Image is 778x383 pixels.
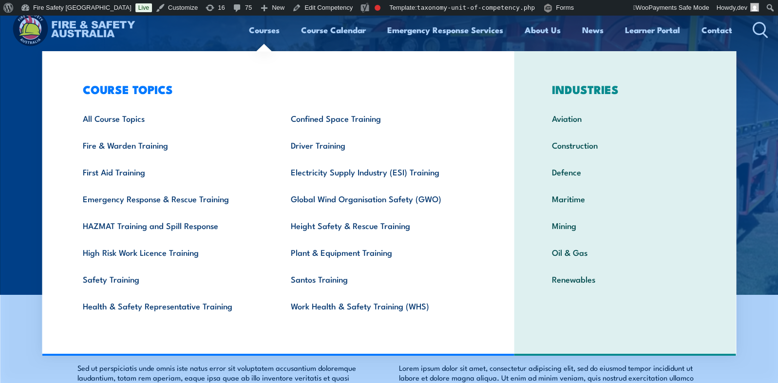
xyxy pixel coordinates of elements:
a: Courses [249,17,280,43]
div: Focus keyphrase not set [375,5,380,11]
span: taxonomy-unit-of-competency.php [417,4,535,11]
a: Construction [537,132,714,158]
a: Oil & Gas [537,239,714,266]
a: Live [135,3,152,12]
a: High Risk Work Licence Training [68,239,276,266]
a: Learner Portal [625,17,680,43]
a: Contact [702,17,732,43]
a: Mining [537,212,714,239]
a: Course Calendar [301,17,366,43]
a: Emergency Response & Rescue Training [68,185,276,212]
span: dev [737,4,747,11]
a: Defence [537,158,714,185]
a: Emergency Response Services [387,17,503,43]
a: Maritime [537,185,714,212]
a: Electricity Supply Industry (ESI) Training [276,158,484,185]
h3: INDUSTRIES [537,82,714,96]
a: Global Wind Organisation Safety (GWO) [276,185,484,212]
a: Santos Training [276,266,484,292]
a: Work Health & Safety Training (WHS) [276,292,484,319]
a: Confined Space Training [276,105,484,132]
a: Renewables [537,266,714,292]
a: Fire & Warden Training [68,132,276,158]
h3: COURSE TOPICS [68,82,484,96]
a: Safety Training [68,266,276,292]
a: All Course Topics [68,105,276,132]
a: About Us [525,17,561,43]
a: Plant & Equipment Training [276,239,484,266]
a: First Aid Training [68,158,276,185]
a: HAZMAT Training and Spill Response [68,212,276,239]
a: Driver Training [276,132,484,158]
a: Aviation [537,105,714,132]
a: News [582,17,604,43]
a: Height Safety & Rescue Training [276,212,484,239]
a: Health & Safety Representative Training [68,292,276,319]
span: WooPayments Safe Mode [633,4,709,11]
